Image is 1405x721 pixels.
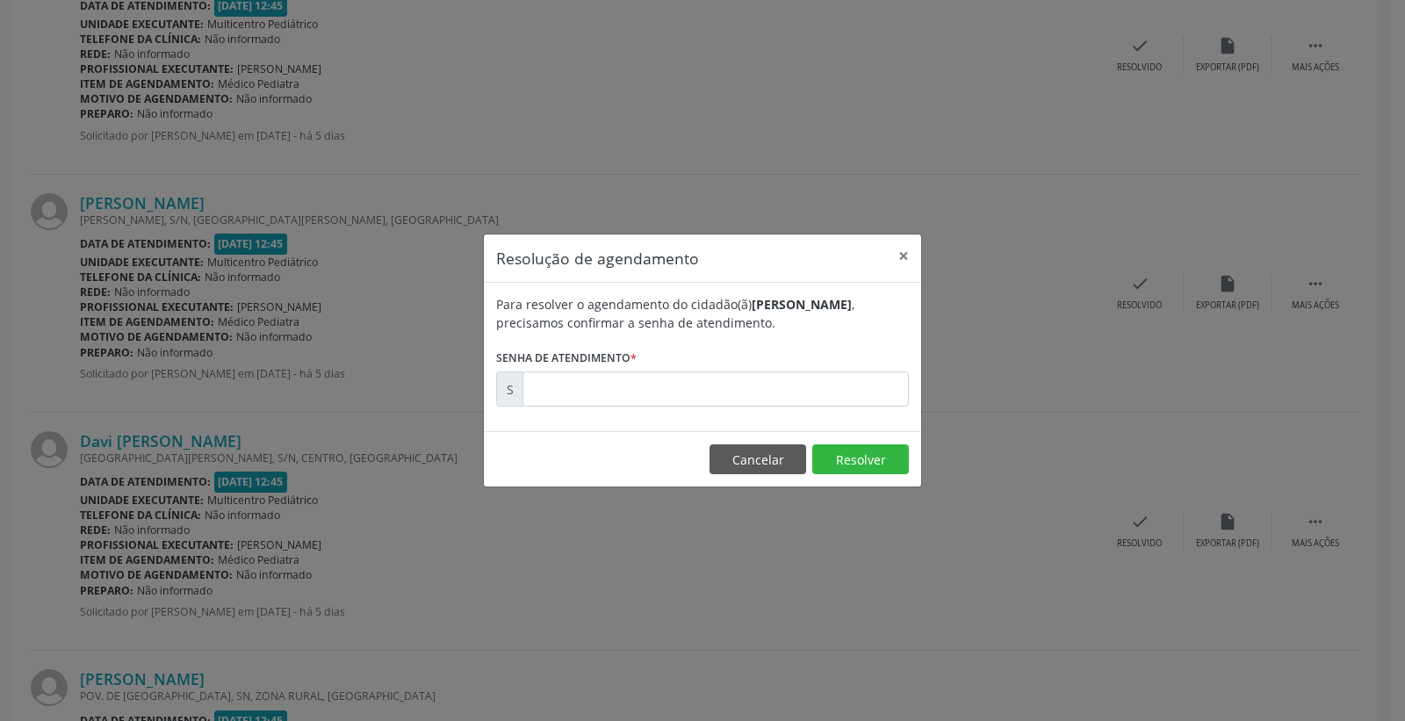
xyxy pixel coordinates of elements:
button: Close [886,234,921,278]
button: Cancelar [710,444,806,474]
div: Para resolver o agendamento do cidadão(ã) , precisamos confirmar a senha de atendimento. [496,295,909,332]
button: Resolver [812,444,909,474]
label: Senha de atendimento [496,344,637,371]
div: S [496,371,523,407]
h5: Resolução de agendamento [496,247,699,270]
b: [PERSON_NAME] [752,296,852,313]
